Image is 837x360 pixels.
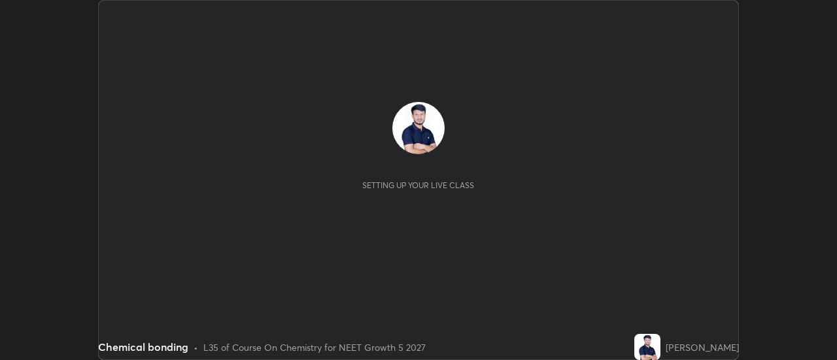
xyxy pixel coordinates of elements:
div: [PERSON_NAME] [666,340,739,354]
div: L35 of Course On Chemistry for NEET Growth 5 2027 [203,340,426,354]
div: Setting up your live class [362,180,474,190]
img: b6b514b303f74ddc825c6b0aeaa9deff.jpg [392,102,445,154]
div: Chemical bonding [98,339,188,355]
div: • [194,340,198,354]
img: b6b514b303f74ddc825c6b0aeaa9deff.jpg [634,334,660,360]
